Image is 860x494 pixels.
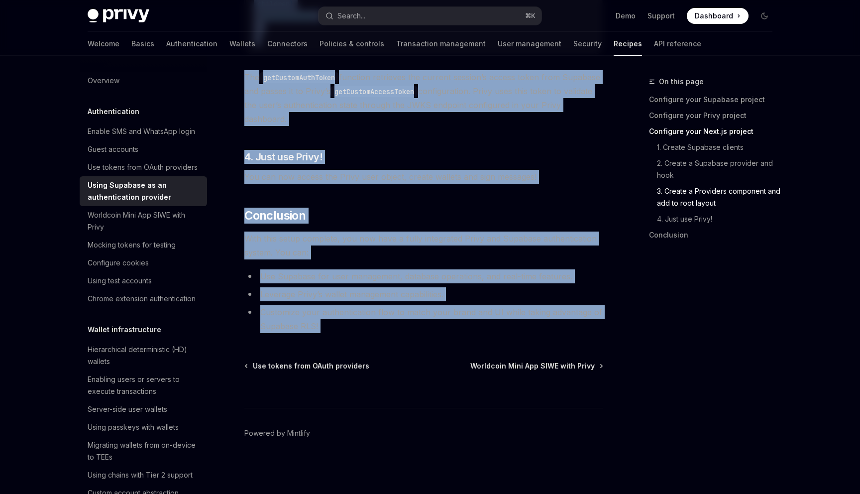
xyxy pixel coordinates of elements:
[229,32,255,56] a: Wallets
[687,8,749,24] a: Dashboard
[244,305,603,333] li: Customize your authentication flow to match your brand and UI while taking advantage of Supabase ...
[80,254,207,272] a: Configure cookies
[244,208,306,224] span: Conclusion
[88,469,193,481] div: Using chains with Tier 2 support
[244,70,603,126] span: The function retrieves the current session’s access token from Supabase and passes it to Privy’s ...
[657,155,780,183] a: 2. Create a Supabase provider and hook
[695,11,733,21] span: Dashboard
[470,361,602,371] a: Worldcoin Mini App SIWE with Privy
[654,32,701,56] a: API reference
[614,32,642,56] a: Recipes
[244,232,603,259] span: With this setup complete, you now have a fully integrated Privy and Supabase authentication syste...
[88,106,139,118] h5: Authentication
[649,92,780,108] a: Configure your Supabase project
[657,139,780,155] a: 1. Create Supabase clients
[659,76,704,88] span: On this page
[267,32,308,56] a: Connectors
[88,439,201,463] div: Migrating wallets from on-device to TEEs
[88,324,161,336] h5: Wallet infrastructure
[88,209,201,233] div: Worldcoin Mini App SIWE with Privy
[337,10,365,22] div: Search...
[88,143,138,155] div: Guest accounts
[657,183,780,211] a: 3. Create a Providers component and add to root layout
[244,269,603,283] li: Use Supabase for user management, database operations, and real-time features.
[88,403,167,415] div: Server-side user wallets
[88,239,176,251] div: Mocking tokens for testing
[80,140,207,158] a: Guest accounts
[88,125,195,137] div: Enable SMS and WhatsApp login
[88,275,152,287] div: Using test accounts
[244,287,603,301] li: Leverage Privy’s wallet management capabilities.
[259,72,339,83] code: getCustomAuthToken
[80,370,207,400] a: Enabling users or servers to execute transactions
[573,32,602,56] a: Security
[319,7,541,25] button: Search...⌘K
[131,32,154,56] a: Basics
[88,344,201,368] div: Hierarchical deterministic (HD) wallets
[470,361,595,371] span: Worldcoin Mini App SIWE with Privy
[756,8,772,24] button: Toggle dark mode
[166,32,217,56] a: Authentication
[80,236,207,254] a: Mocking tokens for testing
[80,466,207,484] a: Using chains with Tier 2 support
[244,170,603,184] span: You can now access the Privy user object, create wallets and sign messages!
[649,108,780,123] a: Configure your Privy project
[80,158,207,176] a: Use tokens from OAuth providers
[88,257,149,269] div: Configure cookies
[244,428,310,438] a: Powered by Mintlify
[649,123,780,139] a: Configure your Next.js project
[616,11,636,21] a: Demo
[396,32,486,56] a: Transaction management
[245,361,369,371] a: Use tokens from OAuth providers
[80,436,207,466] a: Migrating wallets from on-device to TEEs
[88,75,119,87] div: Overview
[80,341,207,370] a: Hierarchical deterministic (HD) wallets
[80,123,207,140] a: Enable SMS and WhatsApp login
[647,11,675,21] a: Support
[80,176,207,206] a: Using Supabase as an authentication provider
[88,32,119,56] a: Welcome
[320,32,384,56] a: Policies & controls
[649,227,780,243] a: Conclusion
[88,9,149,23] img: dark logo
[80,272,207,290] a: Using test accounts
[330,86,418,97] code: getCustomAccessToken
[88,421,179,433] div: Using passkeys with wallets
[88,373,201,397] div: Enabling users or servers to execute transactions
[88,293,196,305] div: Chrome extension authentication
[88,179,201,203] div: Using Supabase as an authentication provider
[80,418,207,436] a: Using passkeys with wallets
[498,32,561,56] a: User management
[80,72,207,90] a: Overview
[80,206,207,236] a: Worldcoin Mini App SIWE with Privy
[88,161,198,173] div: Use tokens from OAuth providers
[657,211,780,227] a: 4. Just use Privy!
[525,12,536,20] span: ⌘ K
[80,400,207,418] a: Server-side user wallets
[253,361,369,371] span: Use tokens from OAuth providers
[80,290,207,308] a: Chrome extension authentication
[244,150,322,164] span: 4. Just use Privy!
